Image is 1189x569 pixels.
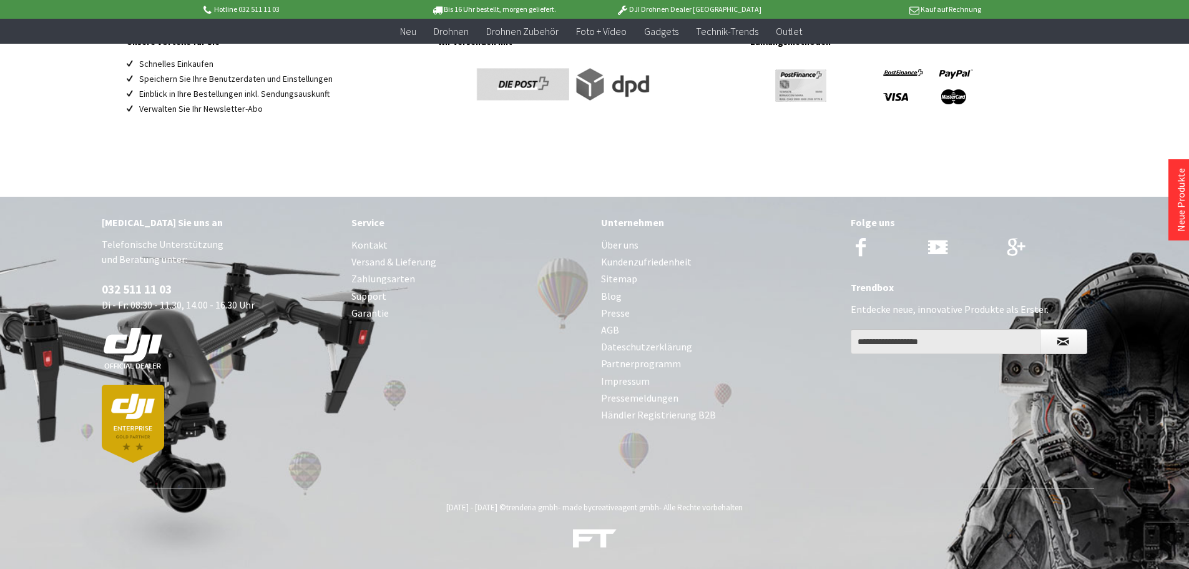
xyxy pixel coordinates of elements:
[102,237,339,463] p: Telefonische Unterstützung und Beratung unter: Di - Fr: 08:30 - 11.30, 14.00 - 16.30 Uhr
[851,302,1088,317] p: Entdecke neue, innovative Produkte als Erster.
[139,56,426,71] li: Schnelles Einkaufen
[400,25,416,37] span: Neu
[506,502,558,513] a: trenderia gmbh
[486,25,559,37] span: Drohnen Zubehör
[573,529,617,548] img: ft-white-trans-footer.png
[601,355,838,372] a: Partnerprogramm
[396,2,591,17] p: Bis 16 Uhr bestellt, morgen geliefert.
[202,2,396,17] p: Hotline 032 511 11 03
[1040,329,1087,354] button: Newsletter abonnieren
[786,2,981,17] p: Kauf auf Rechnung
[851,329,1040,354] input: Ihre E-Mail Adresse
[601,322,838,339] a: AGB
[601,270,838,287] a: Sitemap
[687,19,767,44] a: Technik-Trends
[102,214,339,230] div: [MEDICAL_DATA] Sie uns an
[601,373,838,390] a: Impressum
[776,25,802,37] span: Outlet
[696,25,758,37] span: Technik-Trends
[750,56,994,112] img: footer-payment-logos.png
[139,71,426,86] li: Speichern Sie Ihre Benutzerdaten und Einstellungen
[351,270,589,287] a: Zahlungsarten
[425,19,477,44] a: Drohnen
[573,530,617,553] a: DJI Drohnen, Trends & Gadgets Shop
[102,385,164,463] img: dji-partner-enterprise_goldLoJgYOWPUIEBO.png
[102,282,172,297] a: 032 511 11 03
[601,407,838,423] a: Händler Registrierung B2B
[591,2,786,17] p: DJI Drohnen Dealer [GEOGRAPHIC_DATA]
[851,279,1088,295] div: Trendbox
[351,305,589,322] a: Garantie
[351,254,589,270] a: Versand & Lieferung
[139,101,426,116] li: Verwalten Sie Ihr Newsletter-Abo
[434,25,469,37] span: Drohnen
[601,237,838,254] a: Über uns
[576,25,627,37] span: Foto + Video
[601,390,838,407] a: Pressemeldungen
[105,502,1084,513] div: [DATE] - [DATE] © - made by - Alle Rechte vorbehalten
[351,288,589,305] a: Support
[601,305,838,322] a: Presse
[601,288,838,305] a: Blog
[592,502,659,513] a: creativeagent gmbh
[635,19,687,44] a: Gadgets
[767,19,811,44] a: Outlet
[644,25,678,37] span: Gadgets
[851,214,1088,230] div: Folge uns
[601,339,838,355] a: Dateschutzerklärung
[351,237,589,254] a: Kontakt
[567,19,635,44] a: Foto + Video
[351,214,589,230] div: Service
[1175,168,1187,232] a: Neue Produkte
[601,254,838,270] a: Kundenzufriedenheit
[102,327,164,370] img: white-dji-schweiz-logo-official_140x140.png
[601,214,838,230] div: Unternehmen
[391,19,425,44] a: Neu
[438,56,682,112] img: footer-versand-logos.png
[139,86,426,101] li: Einblick in Ihre Bestellungen inkl. Sendungsauskunft
[477,19,567,44] a: Drohnen Zubehör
